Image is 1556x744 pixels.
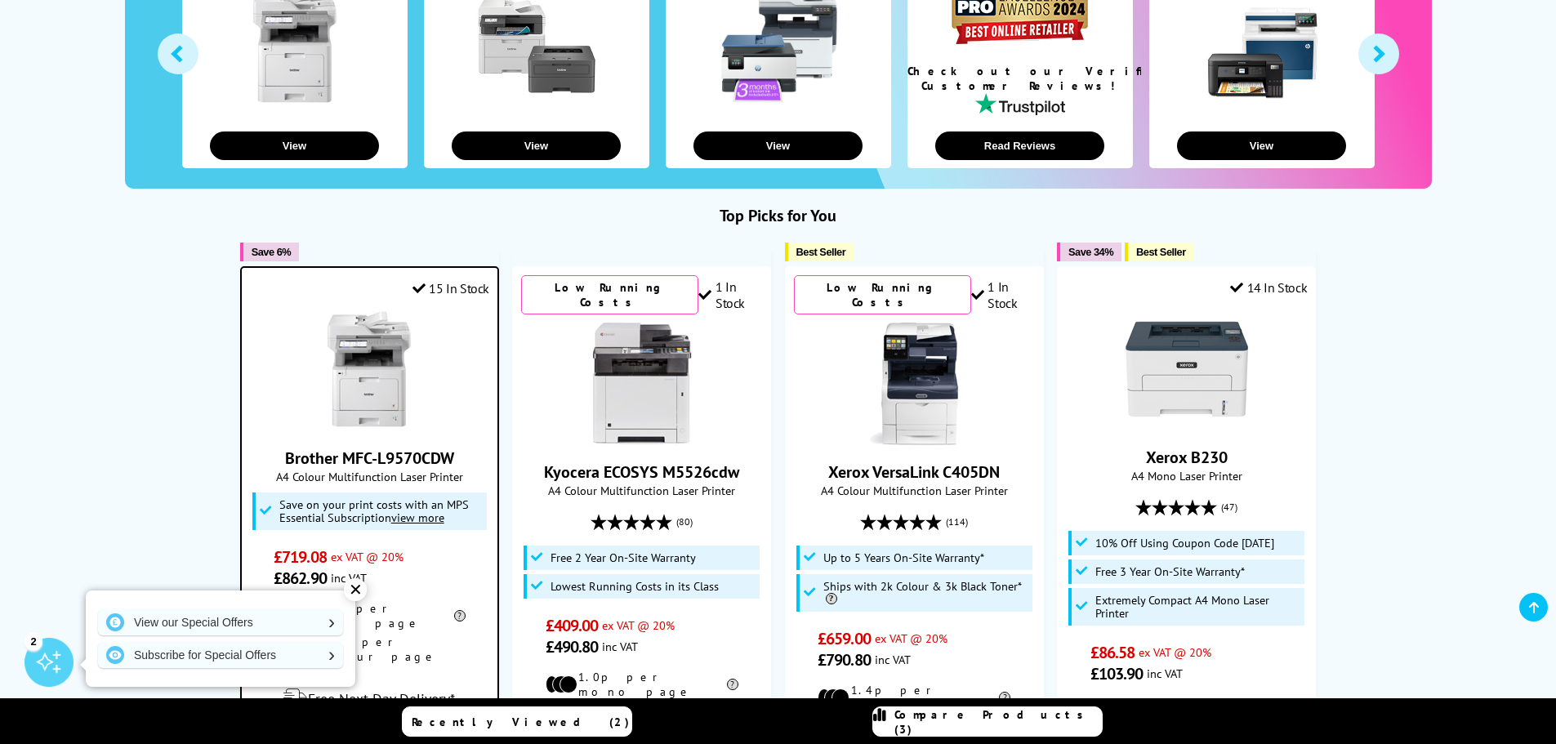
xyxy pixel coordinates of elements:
[853,432,975,448] a: Xerox VersaLink C405DN
[551,580,719,593] span: Lowest Running Costs in its Class
[402,706,632,737] a: Recently Viewed (2)
[894,707,1102,737] span: Compare Products (3)
[412,715,630,729] span: Recently Viewed (2)
[1066,468,1307,483] span: A4 Mono Laser Printer
[98,609,343,635] a: View our Special Offers
[250,676,489,722] div: modal_delivery
[279,497,469,525] span: Save on your print costs with an MPS Essential Subscription
[98,642,343,668] a: Subscribe for Special Offers
[935,131,1104,160] button: Read Reviews
[823,551,984,564] span: Up to 5 Years On-Site Warranty*
[546,636,599,657] span: £490.80
[452,131,621,160] button: View
[1146,447,1228,468] a: Xerox B230
[391,510,444,525] u: view more
[308,418,430,434] a: Brother MFC-L9570CDW
[274,568,327,589] span: £862.90
[521,483,762,498] span: A4 Colour Multifunction Laser Printer
[1066,693,1307,738] div: modal_delivery
[25,632,42,650] div: 2
[818,628,871,649] span: £659.00
[1125,243,1194,261] button: Best Seller
[1090,642,1135,663] span: £86.58
[971,278,1035,311] div: 1 In Stock
[581,432,703,448] a: Kyocera ECOSYS M5526cdw
[546,615,599,636] span: £409.00
[796,246,846,258] span: Best Seller
[1126,308,1248,430] img: Xerox B230
[785,243,854,261] button: Best Seller
[1221,492,1237,523] span: (47)
[872,706,1103,737] a: Compare Products (3)
[1139,644,1211,660] span: ex VAT @ 20%
[907,64,1133,93] div: Check out our Verified Customer Reviews!
[1057,243,1121,261] button: Save 34%
[818,683,1010,712] li: 1.4p per mono page
[331,549,403,564] span: ex VAT @ 20%
[1090,663,1144,684] span: £103.90
[250,469,489,484] span: A4 Colour Multifunction Laser Printer
[546,670,738,699] li: 1.0p per mono page
[875,630,947,646] span: ex VAT @ 20%
[551,551,696,564] span: Free 2 Year On-Site Warranty
[544,461,739,483] a: Kyocera ECOSYS M5526cdw
[794,483,1035,498] span: A4 Colour Multifunction Laser Printer
[344,578,367,601] div: ✕
[1068,246,1113,258] span: Save 34%
[1230,279,1307,296] div: 14 In Stock
[1136,246,1186,258] span: Best Seller
[210,131,379,160] button: View
[602,639,638,654] span: inc VAT
[252,246,291,258] span: Save 6%
[285,448,454,469] a: Brother MFC-L9570CDW
[1147,666,1183,681] span: inc VAT
[946,506,968,537] span: (114)
[1126,417,1248,434] a: Xerox B230
[274,635,466,664] li: 11.0p per colour page
[676,506,693,537] span: (80)
[1095,594,1300,620] span: Extremely Compact A4 Mono Laser Printer
[308,309,430,431] img: Brother MFC-L9570CDW
[794,275,971,314] div: Low Running Costs
[1177,131,1346,160] button: View
[412,280,489,296] div: 15 In Stock
[875,652,911,667] span: inc VAT
[581,323,703,445] img: Kyocera ECOSYS M5526cdw
[331,570,367,586] span: inc VAT
[240,243,299,261] button: Save 6%
[818,649,871,670] span: £790.80
[823,580,1028,606] span: Ships with 2k Colour & 3k Black Toner*
[1095,537,1274,550] span: 10% Off Using Coupon Code [DATE]
[602,617,675,633] span: ex VAT @ 20%
[1095,565,1245,578] span: Free 3 Year On-Site Warranty*
[828,461,1000,483] a: Xerox VersaLink C405DN
[698,278,762,311] div: 1 In Stock
[853,323,975,445] img: Xerox VersaLink C405DN
[274,601,466,630] li: 1.5p per mono page
[274,546,327,568] span: £719.08
[521,275,698,314] div: Low Running Costs
[693,131,863,160] button: View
